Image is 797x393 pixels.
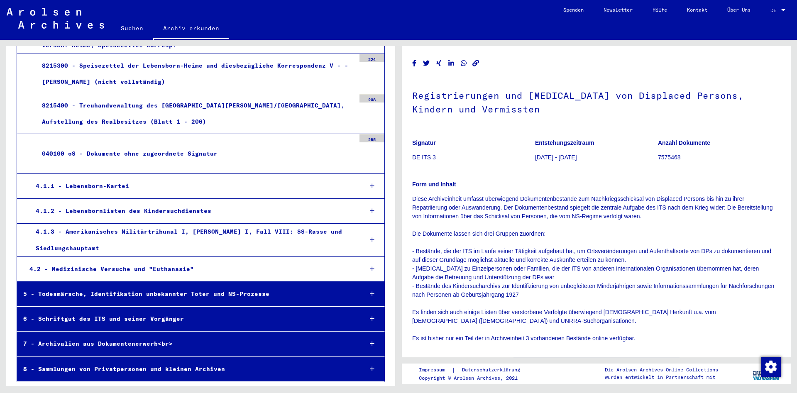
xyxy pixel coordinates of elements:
div: 5 - Todesmärsche, Identifikation unbekannter Toter und NS-Prozesse [17,286,356,302]
div: 4.1.2 - Lebensbornlisten des Kindersuchdienstes [29,203,356,219]
div: 8 - Sammlungen von Privatpersonen und kleinen Archiven [17,361,356,377]
div: 208 [359,94,384,103]
b: Form und Inhalt [412,181,456,188]
img: Zustimmung ändern [761,357,781,377]
p: Diese Archiveinheit umfasst überwiegend Dokumentenbestände zum Nachkriegsschicksal von Displaced ... [412,195,780,343]
button: Share on Facebook [410,58,419,68]
div: 4.2 - Medizinische Versuche und "Euthanasie" [23,261,356,277]
a: Impressum [419,366,452,374]
div: 4.1.1 - Lebensborn-Kartei [29,178,356,194]
img: yv_logo.png [751,363,782,384]
div: 6 - Schriftgut des ITS und seiner Vorgänger [17,311,356,327]
b: Signatur [412,139,436,146]
button: Share on Xing [435,58,443,68]
div: 295 [359,134,384,142]
p: DE ITS 3 [412,153,535,162]
div: 4.1.3 - Amerikanisches Militärtribunal I, [PERSON_NAME] I, Fall VIII: SS-Rasse und Siedlungshauptamt [29,224,356,256]
div: 7 - Archivalien aus Dokumentenerwerb<br> [17,336,356,352]
p: [DATE] - [DATE] [535,153,658,162]
p: Die Arolsen Archives Online-Collections [605,366,718,373]
img: Arolsen_neg.svg [7,8,104,29]
div: 224 [359,54,384,62]
a: Datenschutzerklärung [455,366,530,374]
button: Share on Twitter [422,58,431,68]
a: Archiv erkunden [153,18,229,40]
div: 8215400 - Treuhandvewaltung des [GEOGRAPHIC_DATA][PERSON_NAME]/[GEOGRAPHIC_DATA], Aufstellung des... [36,98,355,130]
p: Copyright © Arolsen Archives, 2021 [419,374,530,382]
div: Zustimmung ändern [760,356,780,376]
p: 7575468 [658,153,780,162]
b: Anzahl Dokumente [658,139,710,146]
button: Share on LinkedIn [447,58,456,68]
a: Suchen [111,18,153,38]
div: 8215300 - Speisezettel der Lebensborn-Heime und diesbezügliche Korrespondenz V - - [PERSON_NAME] ... [36,58,355,90]
div: 040100 oS - Dokumente ohne zugeordnete Signatur [36,146,355,162]
button: Copy link [472,58,480,68]
span: DE [770,7,780,13]
button: Share on WhatsApp [460,58,468,68]
div: | [419,366,530,374]
b: Entstehungszeitraum [535,139,594,146]
p: wurden entwickelt in Partnerschaft mit [605,373,718,381]
h1: Registrierungen und [MEDICAL_DATA] von Displaced Persons, Kindern und Vermissten [412,76,780,127]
